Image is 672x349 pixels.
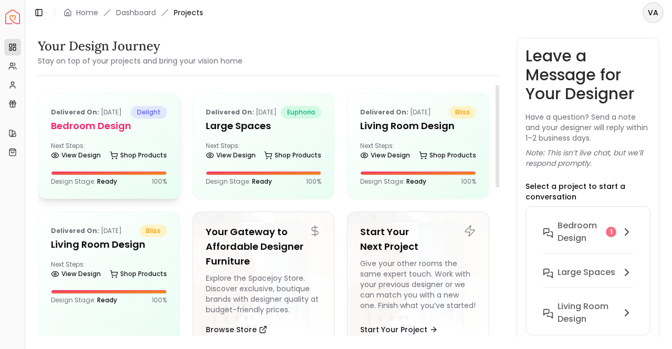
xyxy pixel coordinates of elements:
[152,177,167,186] p: 100 %
[5,9,20,24] img: Spacejoy Logo
[644,3,663,22] span: VA
[51,148,101,163] a: View Design
[97,295,117,304] span: Ready
[360,148,410,163] a: View Design
[606,227,616,237] div: 1
[51,267,101,281] a: View Design
[110,148,167,163] a: Shop Products
[51,260,167,281] div: Next Steps:
[643,2,664,23] button: VA
[38,38,243,55] h3: Your Design Journey
[51,106,122,119] p: [DATE]
[264,148,321,163] a: Shop Products
[449,106,476,119] span: bliss
[360,108,408,117] b: Delivered on:
[360,119,476,133] h5: Living Room Design
[51,225,122,237] p: [DATE]
[206,177,272,186] p: Design Stage:
[360,319,438,340] button: Start Your Project
[419,148,476,163] a: Shop Products
[206,119,322,133] h5: Large Spaces
[206,106,277,119] p: [DATE]
[110,267,167,281] a: Shop Products
[97,177,117,186] span: Ready
[558,219,602,245] h6: Bedroom Design
[206,319,267,340] button: Browse Store
[526,47,650,103] h3: Leave a Message for Your Designer
[360,142,476,163] div: Next Steps:
[558,266,615,279] h6: Large Spaces
[360,225,476,254] h5: Start Your Next Project
[51,108,99,117] b: Delivered on:
[51,119,167,133] h5: Bedroom Design
[76,7,98,18] a: Home
[206,148,256,163] a: View Design
[51,142,167,163] div: Next Steps:
[206,142,322,163] div: Next Steps:
[360,106,431,119] p: [DATE]
[526,181,650,202] p: Select a project to start a conversation
[51,237,167,252] h5: Living Room Design
[534,215,642,262] button: Bedroom Design1
[360,258,476,315] div: Give your other rooms the same expert touch. Work with your previous designer or we can match you...
[558,300,616,325] h6: Living Room Design
[252,177,272,186] span: Ready
[461,177,476,186] p: 100 %
[51,226,99,235] b: Delivered on:
[116,7,156,18] a: Dashboard
[206,108,254,117] b: Delivered on:
[534,296,642,343] button: Living Room Design
[51,177,117,186] p: Design Stage:
[534,262,642,296] button: Large Spaces
[5,9,20,24] a: Spacejoy
[140,225,167,237] span: bliss
[206,225,322,269] h5: Your Gateway to Affordable Designer Furniture
[281,106,321,119] span: euphoria
[206,273,322,315] div: Explore the Spacejoy Store. Discover exclusive, boutique brands with designer quality at budget-f...
[306,177,321,186] p: 100 %
[360,177,426,186] p: Design Stage:
[64,7,203,18] nav: breadcrumb
[51,296,117,304] p: Design Stage:
[526,112,650,143] p: Have a question? Send a note and your designer will reply within 1–2 business days.
[406,177,426,186] span: Ready
[152,296,167,304] p: 100 %
[174,7,203,18] span: Projects
[526,147,650,168] p: Note: This isn’t live chat, but we’ll respond promptly.
[38,56,243,66] small: Stay on top of your projects and bring your vision home
[131,106,167,119] span: delight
